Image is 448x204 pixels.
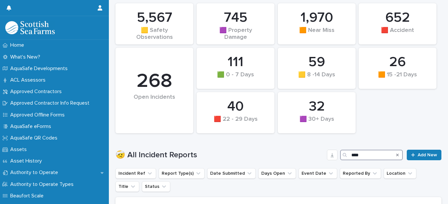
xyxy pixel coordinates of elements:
[8,65,73,72] p: AquaSafe Developments
[208,98,263,115] div: 40
[8,54,46,60] p: What's New?
[258,168,296,179] button: Days Open
[8,193,49,199] p: Beaufort Scale
[289,71,344,85] div: 🟨 8 -14 Days
[207,168,256,179] button: Date Submitted
[8,100,95,106] p: Approved Contractor Info Request
[8,158,47,164] p: Asset History
[115,168,156,179] button: Incident Ref
[8,135,63,141] p: AquaSafe QR Codes
[208,71,263,85] div: 🟩 0 - 7 Days
[370,27,425,41] div: 🟥 Accident
[340,150,403,160] input: Search
[8,89,67,95] p: Approved Contractors
[407,150,441,160] a: Add New
[8,181,79,188] p: Authority to Operate Types
[8,169,63,176] p: Authority to Operate
[384,168,416,179] button: Location
[289,98,344,115] div: 32
[370,54,425,70] div: 26
[8,77,51,83] p: ACL Assessors
[370,71,425,85] div: 🟧 15 -21 Days
[418,153,437,157] span: Add New
[8,123,56,130] p: AquaSafe eForms
[8,146,32,153] p: Assets
[208,54,263,70] div: 111
[340,168,381,179] button: Reported By
[127,10,182,26] div: 5,567
[159,168,205,179] button: Report Type(s)
[289,10,344,26] div: 1,970
[115,150,324,160] h1: 🤕 All Incident Reports
[289,54,344,70] div: 59
[208,27,263,41] div: 🟪 Property Damage
[208,10,263,26] div: 745
[299,168,337,179] button: Event Date
[289,116,344,130] div: 🟪 30+ Days
[127,27,182,41] div: 🟨 Safety Observations
[115,181,139,192] button: Title
[370,10,425,26] div: 652
[127,94,182,115] div: Open Incidents
[289,27,344,41] div: 🟧 Near Miss
[8,42,29,48] p: Home
[142,181,170,192] button: Status
[5,21,55,34] img: bPIBxiqnSb2ggTQWdOVV
[8,112,70,118] p: Approved Offline Forms
[208,116,263,130] div: 🟥 22 - 29 Days
[127,69,182,93] div: 268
